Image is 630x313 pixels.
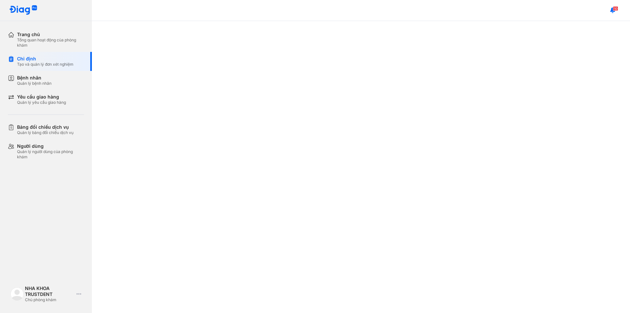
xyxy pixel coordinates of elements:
[10,287,24,301] img: logo
[25,297,74,302] div: Chủ phòng khám
[17,81,52,86] div: Quản lý bệnh nhân
[17,75,52,81] div: Bệnh nhân
[17,149,84,160] div: Quản lý người dùng của phòng khám
[9,5,37,15] img: logo
[17,124,73,130] div: Bảng đối chiếu dịch vụ
[17,37,84,48] div: Tổng quan hoạt động của phòng khám
[17,56,73,62] div: Chỉ định
[17,100,66,105] div: Quản lý yêu cầu giao hàng
[17,94,66,100] div: Yêu cầu giao hàng
[25,285,74,297] div: NHA KHOA TRUSTDENT
[613,6,618,11] span: 10
[17,32,84,37] div: Trang chủ
[17,143,84,149] div: Người dùng
[17,62,73,67] div: Tạo và quản lý đơn xét nghiệm
[17,130,73,135] div: Quản lý bảng đối chiếu dịch vụ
